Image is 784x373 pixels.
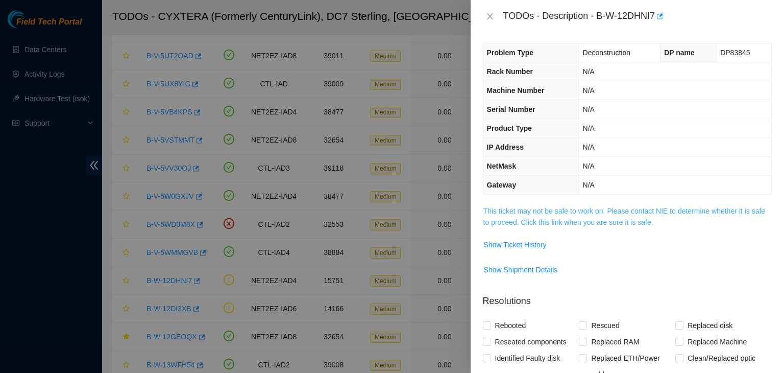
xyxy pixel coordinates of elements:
[683,334,751,350] span: Replaced Machine
[487,86,545,95] span: Machine Number
[664,49,695,57] span: DP name
[583,67,595,76] span: N/A
[484,239,547,250] span: Show Ticket History
[487,67,533,76] span: Rack Number
[583,49,630,57] span: Deconstruction
[583,181,595,189] span: N/A
[483,12,497,21] button: Close
[487,162,517,170] span: NetMask
[487,49,534,57] span: Problem Type
[483,237,547,253] button: Show Ticket History
[683,317,737,334] span: Replaced disk
[487,124,532,132] span: Product Type
[487,105,535,113] span: Serial Number
[484,264,558,275] span: Show Shipment Details
[483,262,558,278] button: Show Shipment Details
[487,181,517,189] span: Gateway
[491,334,571,350] span: Reseated components
[487,143,524,151] span: IP Address
[483,207,765,226] a: This ticket may not be safe to work on. Please contact NIE to determine whether it is safe to pro...
[486,12,494,20] span: close
[503,8,772,25] div: TODOs - Description - B-W-12DHNI7
[583,143,595,151] span: N/A
[583,86,595,95] span: N/A
[483,286,772,308] p: Resolutions
[720,49,750,57] span: DP83845
[491,317,530,334] span: Rebooted
[587,317,623,334] span: Rescued
[583,162,595,170] span: N/A
[587,334,643,350] span: Replaced RAM
[683,350,759,366] span: Clean/Replaced optic
[491,350,565,366] span: Identified Faulty disk
[583,124,595,132] span: N/A
[583,105,595,113] span: N/A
